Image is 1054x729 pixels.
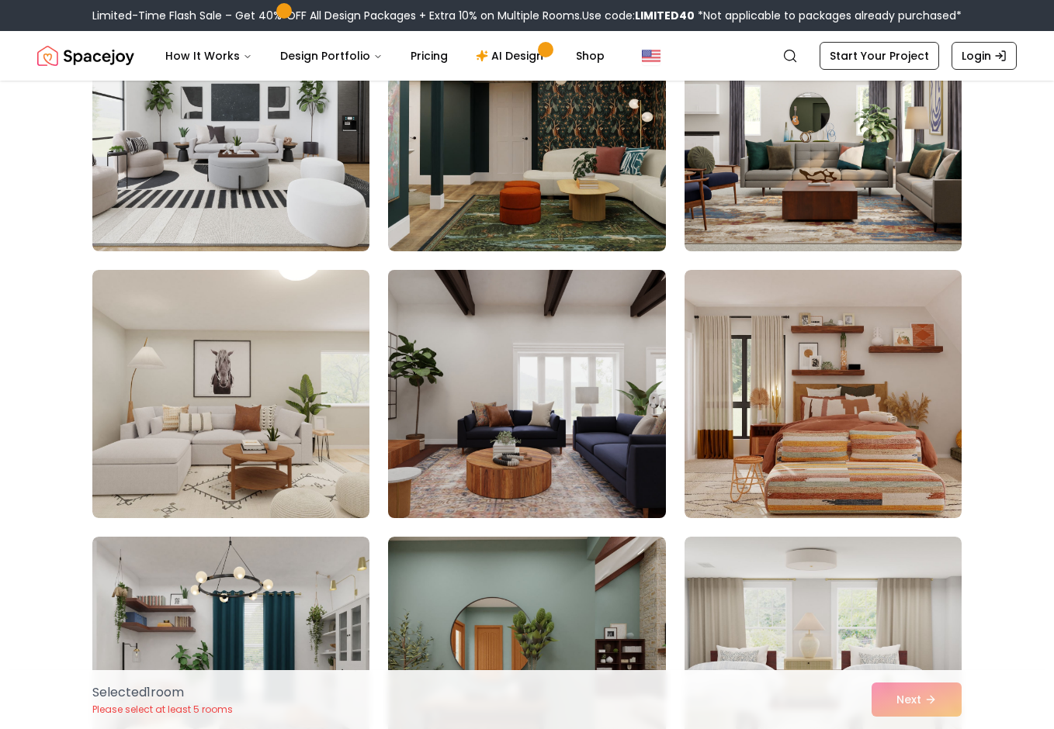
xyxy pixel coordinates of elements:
b: LIMITED40 [635,8,695,23]
a: Pricing [398,40,460,71]
img: Room room-10 [92,3,369,251]
img: United States [642,47,660,65]
button: How It Works [153,40,265,71]
a: Login [952,42,1017,70]
img: Room room-13 [92,270,369,518]
span: Use code: [582,8,695,23]
a: Shop [563,40,617,71]
div: Limited-Time Flash Sale – Get 40% OFF All Design Packages + Extra 10% on Multiple Rooms. [92,8,962,23]
nav: Global [37,31,1017,81]
p: Please select at least 5 rooms [92,703,233,716]
img: Room room-15 [685,270,962,518]
p: Selected 1 room [92,683,233,702]
button: Design Portfolio [268,40,395,71]
a: Spacejoy [37,40,134,71]
img: Spacejoy Logo [37,40,134,71]
span: *Not applicable to packages already purchased* [695,8,962,23]
nav: Main [153,40,617,71]
a: Start Your Project [820,42,939,70]
img: Room room-11 [388,3,665,251]
img: Room room-14 [381,264,672,524]
a: AI Design [463,40,560,71]
img: Room room-12 [685,3,962,251]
